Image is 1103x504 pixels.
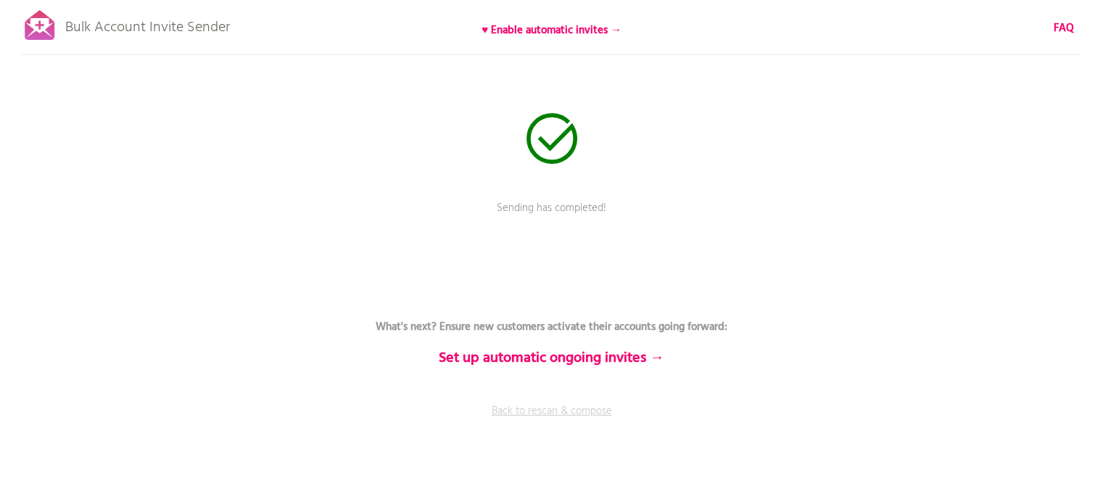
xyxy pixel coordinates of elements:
[334,200,769,236] p: Sending has completed!
[334,403,769,439] a: Back to rescan & compose
[1054,20,1074,36] a: FAQ
[439,347,664,370] b: Set up automatic ongoing invites →
[65,6,230,42] p: Bulk Account Invite Sender
[376,318,727,336] b: What's next? Ensure new customers activate their accounts going forward:
[482,22,621,39] b: ♥ Enable automatic invites →
[1054,20,1074,37] b: FAQ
